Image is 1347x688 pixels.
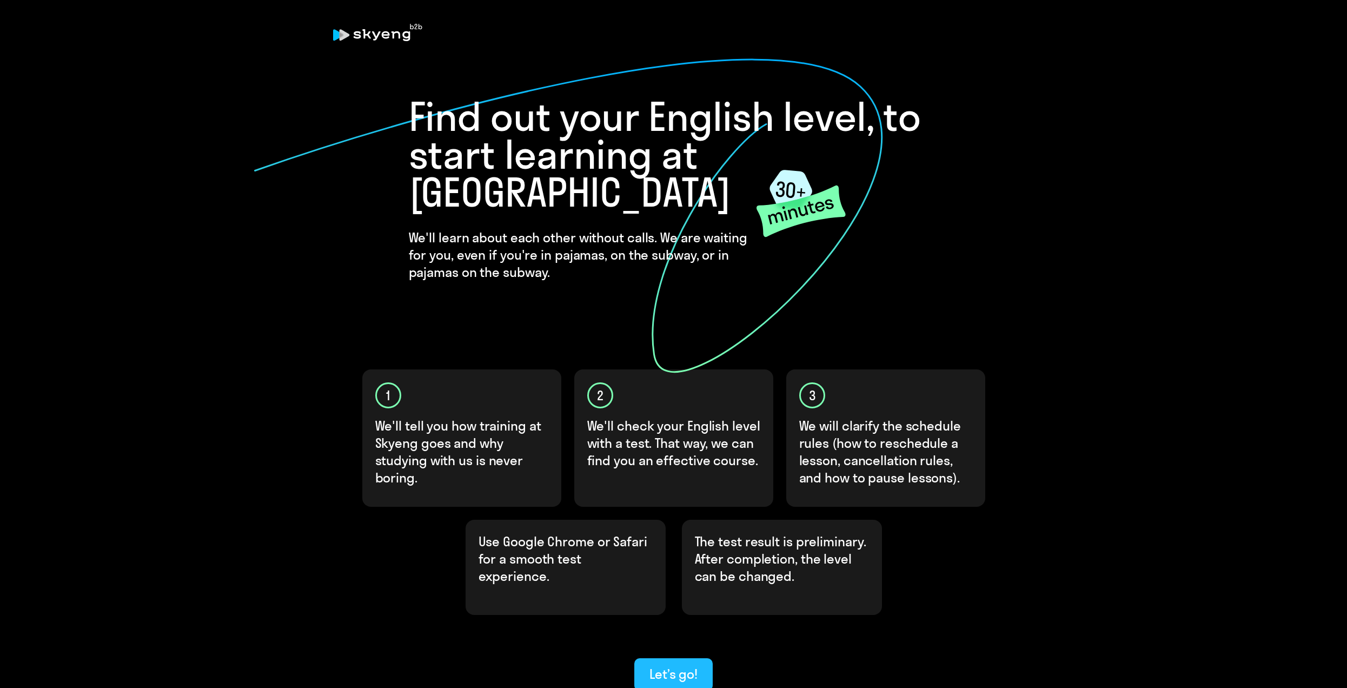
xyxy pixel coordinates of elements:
[375,417,549,486] p: We'll tell you how training at Skyeng goes and why studying with us is never boring.
[375,382,401,408] div: 1
[409,98,939,211] h1: Find out your English level, to start learning at [GEOGRAPHIC_DATA]
[649,665,698,683] div: Let’s go!
[409,229,758,281] h4: We'll learn about each other without calls. We are waiting for you, even if you're in pajamas, on...
[587,417,761,469] p: We'll check your English level with a test. That way, we can find you an effective course.
[799,382,825,408] div: 3
[695,533,869,585] p: The test result is preliminary. After completion, the level can be changed.
[799,417,973,486] p: We will clarify the schedule rules (how to reschedule a lesson, cancellation rules, and how to pa...
[479,533,653,585] p: Use Google Chrome or Safari for a smooth test experience.
[587,382,613,408] div: 2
